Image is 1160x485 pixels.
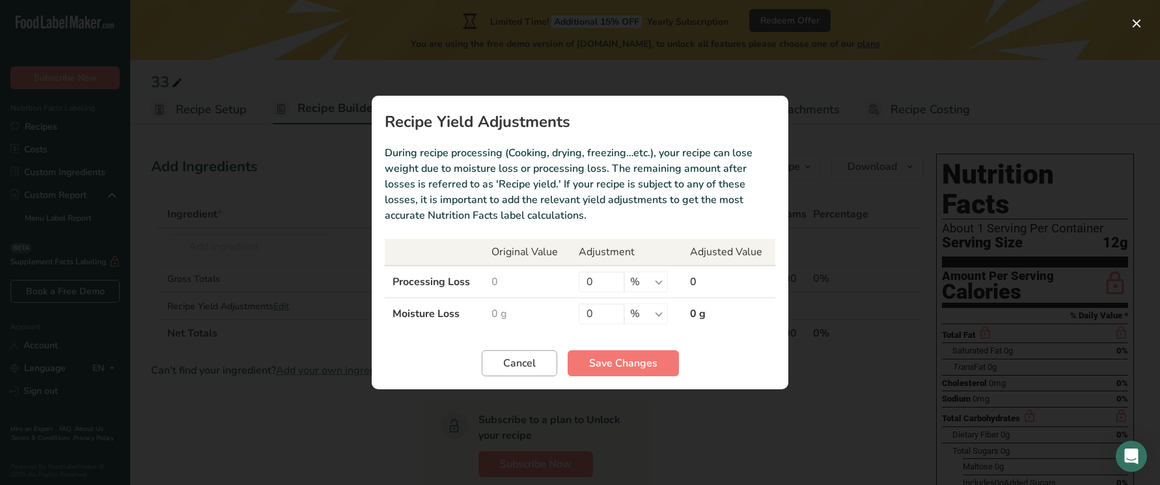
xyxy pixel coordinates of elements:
td: 0 [484,266,571,298]
p: During recipe processing (Cooking, drying, freezing…etc.), your recipe can lose weight due to moi... [385,145,775,223]
td: 0 [682,266,775,298]
h1: Recipe Yield Adjustments [385,114,775,130]
td: 0 g [484,298,571,330]
td: 0 g [682,298,775,330]
span: Cancel [503,355,536,371]
div: Open Intercom Messenger [1116,441,1147,472]
span: Save Changes [589,355,657,371]
button: Save Changes [568,350,679,376]
th: Original Value [484,239,571,266]
button: Cancel [482,350,557,376]
th: Adjusted Value [682,239,775,266]
td: Moisture Loss [385,298,484,330]
td: Processing Loss [385,266,484,298]
th: Adjustment [571,239,682,266]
